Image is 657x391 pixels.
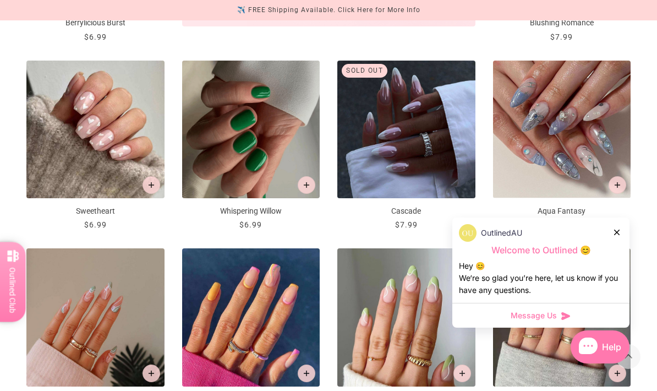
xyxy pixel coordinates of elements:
button: Add to cart [143,365,160,382]
span: $7.99 [395,220,418,229]
a: Sweetheart [26,61,165,231]
button: Add to cart [609,365,626,382]
p: Sweetheart [26,205,165,217]
div: ✈️ FREE Shipping Available. Click Here for More Info [237,4,420,16]
button: Add to cart [453,365,471,382]
p: Aqua Fantasy [493,205,631,217]
div: Sold out [342,64,387,78]
span: $6.99 [84,220,107,229]
span: $7.99 [550,32,573,41]
button: Add to cart [298,365,315,382]
button: Add to cart [609,176,626,194]
button: Add to cart [298,176,315,194]
span: $6.99 [84,32,107,41]
a: Aqua Fantasy [493,61,631,231]
a: Cascade [337,61,475,231]
span: $6.99 [239,220,262,229]
a: Whispering Willow [182,61,320,231]
span: Message Us [511,310,557,321]
div: Hey 😊 We‘re so glad you’re here, let us know if you have any questions. [459,260,623,296]
p: Welcome to Outlined 😊 [459,245,623,256]
p: Blushing Romance [493,17,631,29]
p: Berrylicious Burst [26,17,165,29]
p: Cascade [337,205,475,217]
img: Whispering Willow-Press on Manicure-Outlined [182,61,320,199]
img: data:image/png;base64,iVBORw0KGgoAAAANSUhEUgAAACQAAAAkCAYAAADhAJiYAAAAAXNSR0IArs4c6QAAAERlWElmTU0... [459,224,477,242]
button: Add to cart [143,176,160,194]
p: Whispering Willow [182,205,320,217]
p: OutlinedAU [481,227,522,239]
